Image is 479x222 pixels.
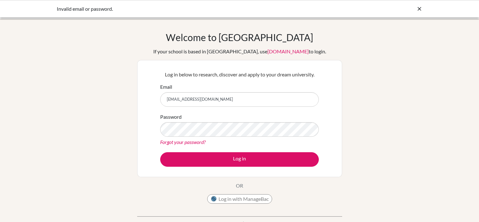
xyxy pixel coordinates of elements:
[160,71,319,78] p: Log in below to research, discover and apply to your dream university.
[57,5,328,13] div: Invalid email or password.
[236,182,243,189] p: OR
[207,194,272,204] button: Log in with ManageBac
[160,139,206,145] a: Forgot your password?
[160,83,172,91] label: Email
[160,113,182,121] label: Password
[153,48,326,55] div: If your school is based in [GEOGRAPHIC_DATA], use to login.
[166,32,313,43] h1: Welcome to [GEOGRAPHIC_DATA]
[267,48,309,54] a: [DOMAIN_NAME]
[160,152,319,167] button: Log in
